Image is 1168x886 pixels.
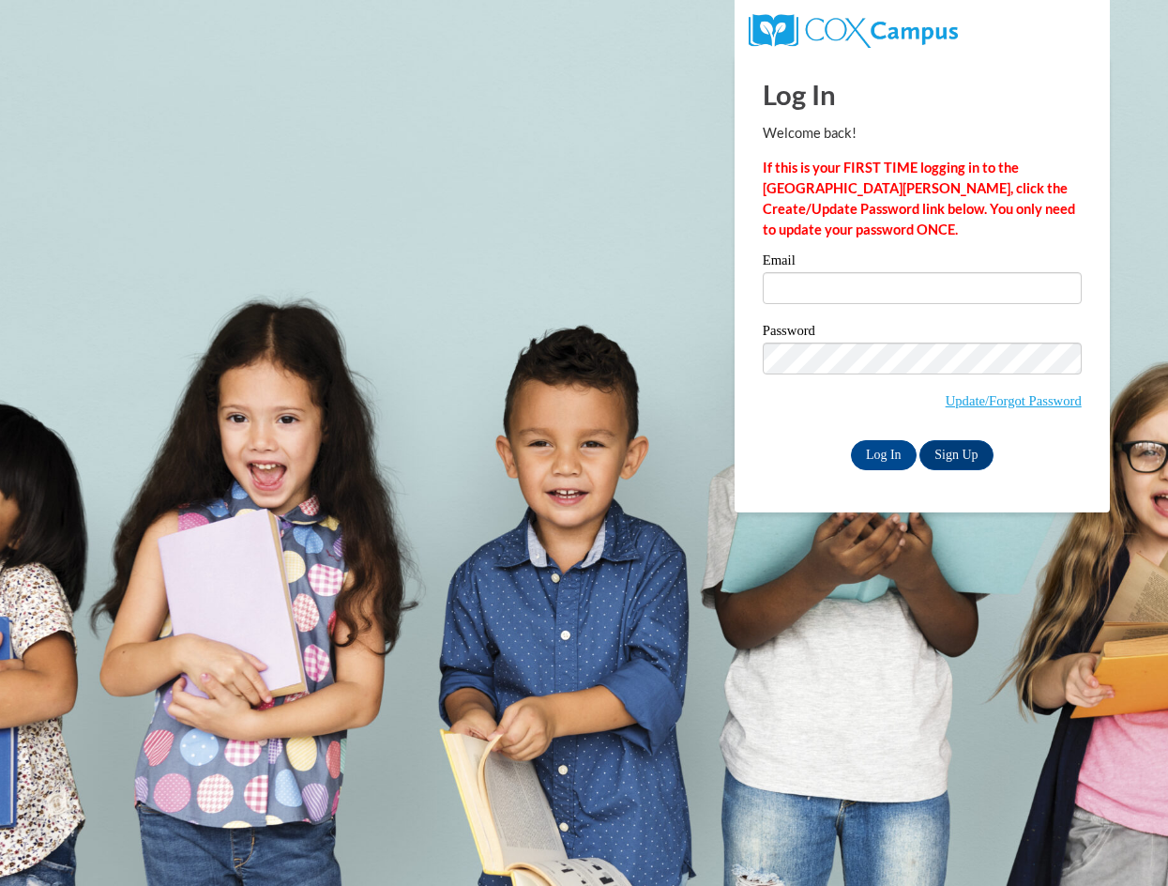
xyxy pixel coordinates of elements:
p: Welcome back! [763,123,1082,144]
a: Sign Up [919,440,993,470]
a: Update/Forgot Password [946,393,1082,408]
input: Log In [851,440,917,470]
label: Password [763,324,1082,343]
a: COX Campus [749,22,958,38]
label: Email [763,253,1082,272]
h1: Log In [763,75,1082,114]
img: COX Campus [749,14,958,48]
strong: If this is your FIRST TIME logging in to the [GEOGRAPHIC_DATA][PERSON_NAME], click the Create/Upd... [763,160,1075,237]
